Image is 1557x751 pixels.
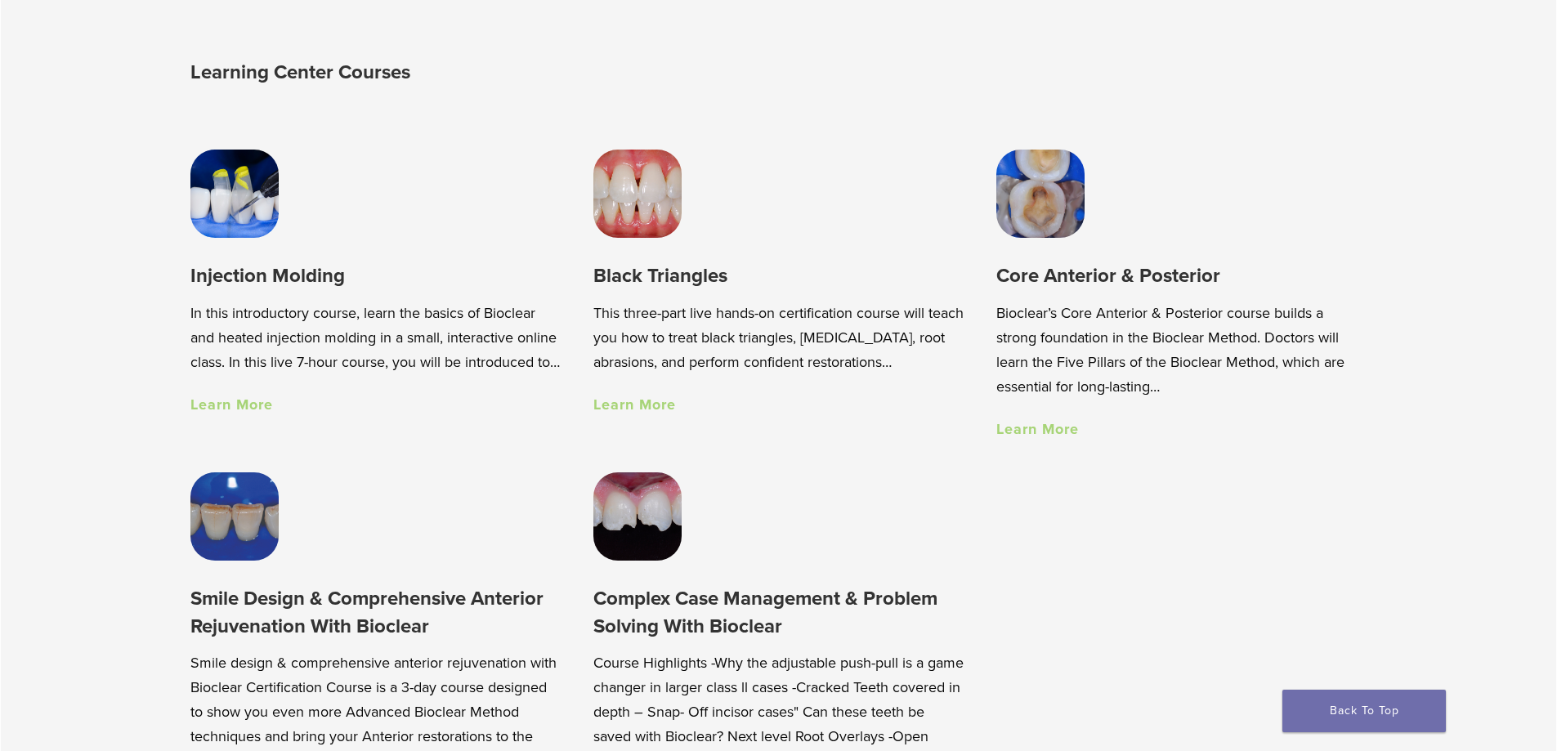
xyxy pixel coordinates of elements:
[190,585,561,640] h3: Smile Design & Comprehensive Anterior Rejuvenation With Bioclear
[190,262,561,289] h3: Injection Molding
[190,53,783,92] h2: Learning Center Courses
[1282,690,1446,732] a: Back To Top
[593,301,964,374] p: This three-part live hands-on certification course will teach you how to treat black triangles, [...
[190,301,561,374] p: In this introductory course, learn the basics of Bioclear and heated injection molding in a small...
[996,301,1367,399] p: Bioclear’s Core Anterior & Posterior course builds a strong foundation in the Bioclear Method. Do...
[593,396,676,413] a: Learn More
[190,396,273,413] a: Learn More
[996,420,1079,438] a: Learn More
[996,262,1367,289] h3: Core Anterior & Posterior
[593,262,964,289] h3: Black Triangles
[593,585,964,640] h3: Complex Case Management & Problem Solving With Bioclear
